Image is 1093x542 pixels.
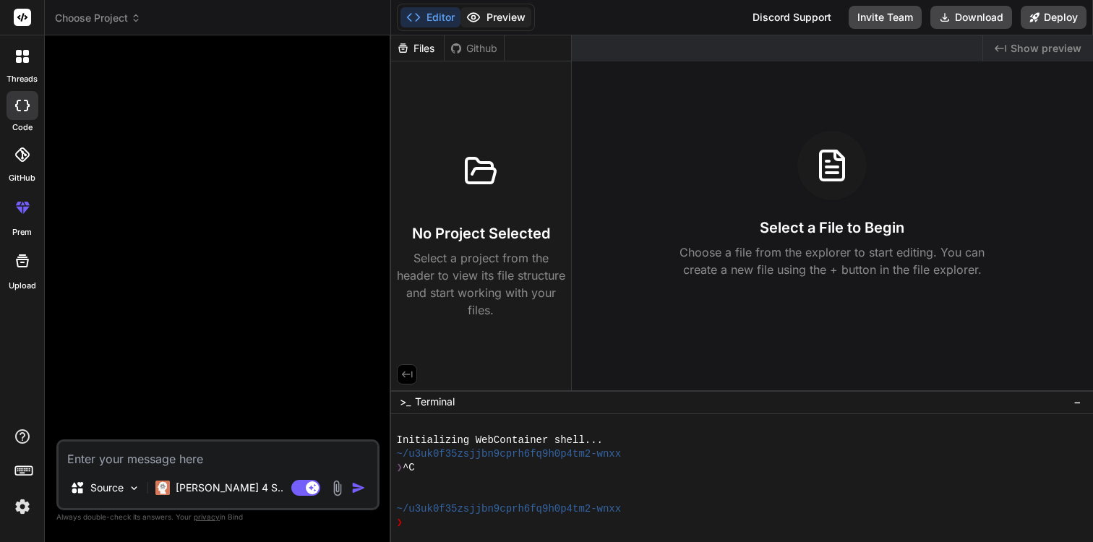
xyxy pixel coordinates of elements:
[391,41,444,56] div: Files
[415,395,455,409] span: Terminal
[760,218,904,238] h3: Select a File to Begin
[397,502,622,516] span: ~/u3uk0f35zsjjbn9cprh6fq9h0p4tm2-wnxx
[397,461,403,475] span: ❯
[155,481,170,495] img: Claude 4 Sonnet
[176,481,283,495] p: [PERSON_NAME] 4 S..
[397,249,565,319] p: Select a project from the header to view its file structure and start working with your files.
[7,73,38,85] label: threads
[670,244,994,278] p: Choose a file from the explorer to start editing. You can create a new file using the + button in...
[412,223,550,244] h3: No Project Selected
[12,121,33,134] label: code
[400,395,411,409] span: >_
[9,280,36,292] label: Upload
[445,41,504,56] div: Github
[194,512,220,521] span: privacy
[1071,390,1084,413] button: −
[460,7,531,27] button: Preview
[90,481,124,495] p: Source
[397,447,622,461] span: ~/u3uk0f35zsjjbn9cprh6fq9h0p4tm2-wnxx
[56,510,380,524] p: Always double-check its answers. Your in Bind
[397,434,603,447] span: Initializing WebContainer shell...
[1021,6,1086,29] button: Deploy
[403,461,415,475] span: ^C
[744,6,840,29] div: Discord Support
[397,516,403,530] span: ❯
[849,6,922,29] button: Invite Team
[10,494,35,519] img: settings
[1011,41,1081,56] span: Show preview
[400,7,460,27] button: Editor
[128,482,140,494] img: Pick Models
[930,6,1012,29] button: Download
[351,481,366,495] img: icon
[1073,395,1081,409] span: −
[9,172,35,184] label: GitHub
[12,226,32,238] label: prem
[55,11,141,25] span: Choose Project
[329,480,346,496] img: attachment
